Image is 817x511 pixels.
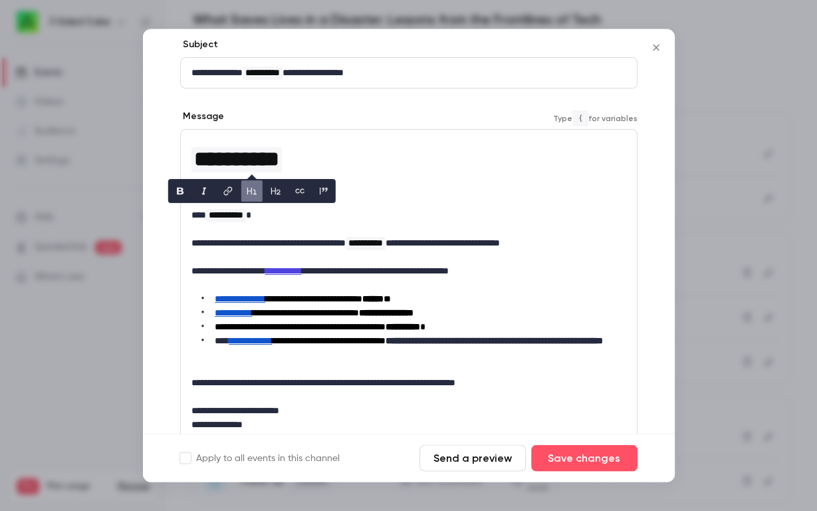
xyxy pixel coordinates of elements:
label: Apply to all events in this channel [180,452,340,465]
button: bold [169,181,190,202]
span: Type for variables [553,110,638,126]
label: Subject [180,39,218,52]
code: { [572,110,588,126]
button: Send a preview [419,445,526,472]
label: Message [180,110,224,124]
button: Save changes [531,445,638,472]
button: italic [193,181,214,202]
button: link [217,181,238,202]
div: editor [181,59,637,88]
button: Close [643,35,669,61]
div: editor [181,130,637,468]
button: blockquote [312,181,334,202]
